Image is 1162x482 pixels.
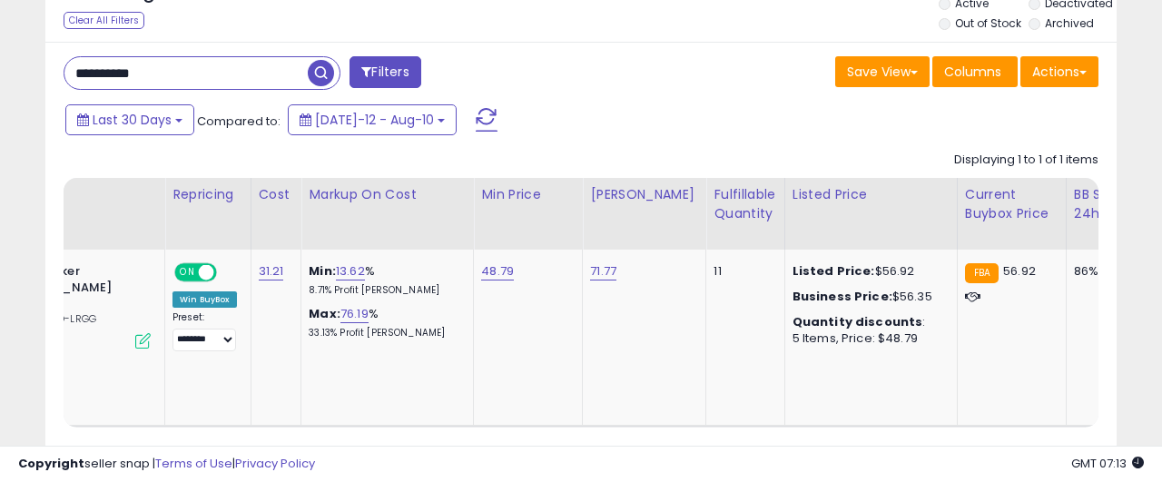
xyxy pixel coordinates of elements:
[714,185,776,223] div: Fulfillable Quantity
[176,264,199,280] span: ON
[309,262,336,280] b: Min:
[965,185,1059,223] div: Current Buybox Price
[481,262,514,280] a: 48.79
[1003,262,1036,280] span: 56.92
[714,263,770,280] div: 11
[1074,185,1140,223] div: BB Share 24h.
[172,185,243,204] div: Repricing
[590,262,616,280] a: 71.77
[793,262,875,280] b: Listed Price:
[93,111,172,129] span: Last 30 Days
[932,56,1018,87] button: Columns
[214,264,243,280] span: OFF
[235,455,315,472] a: Privacy Policy
[315,111,434,129] span: [DATE]-12 - Aug-10
[955,15,1021,31] label: Out of Stock
[350,56,420,88] button: Filters
[954,152,1098,169] div: Displaying 1 to 1 of 1 items
[155,455,232,472] a: Terms of Use
[793,185,950,204] div: Listed Price
[1071,455,1144,472] span: 2025-09-11 07:13 GMT
[793,330,943,347] div: 5 Items, Price: $48.79
[301,178,474,250] th: The percentage added to the cost of goods (COGS) that forms the calculator for Min & Max prices.
[64,12,144,29] div: Clear All Filters
[65,104,194,135] button: Last 30 Days
[259,262,284,280] a: 31.21
[793,289,943,305] div: $56.35
[793,314,943,330] div: :
[793,263,943,280] div: $56.92
[18,456,315,473] div: seller snap | |
[197,113,281,130] span: Compared to:
[288,104,457,135] button: [DATE]-12 - Aug-10
[309,185,466,204] div: Markup on Cost
[835,56,930,87] button: Save View
[965,263,999,283] small: FBA
[481,185,575,204] div: Min Price
[1074,263,1134,280] div: 86%
[309,263,459,297] div: %
[336,262,365,280] a: 13.62
[1045,15,1094,31] label: Archived
[793,288,892,305] b: Business Price:
[309,305,340,322] b: Max:
[309,306,459,339] div: %
[309,284,459,297] p: 8.71% Profit [PERSON_NAME]
[309,327,459,339] p: 33.13% Profit [PERSON_NAME]
[793,313,923,330] b: Quantity discounts
[1020,56,1098,87] button: Actions
[944,63,1001,81] span: Columns
[18,455,84,472] strong: Copyright
[172,311,237,352] div: Preset:
[590,185,698,204] div: [PERSON_NAME]
[259,185,294,204] div: Cost
[340,305,369,323] a: 76.19
[172,291,237,308] div: Win BuyBox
